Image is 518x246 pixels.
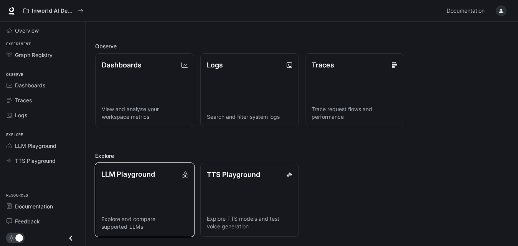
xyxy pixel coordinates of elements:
a: Overview [3,24,82,37]
a: Documentation [444,3,490,18]
p: Explore and compare supported LLMs [101,215,188,231]
span: Logs [15,111,27,119]
button: Close drawer [62,230,79,246]
a: LLM Playground [3,139,82,153]
a: TTS Playground [3,154,82,167]
p: LLM Playground [101,169,155,179]
a: DashboardsView and analyze your workspace metrics [95,53,194,127]
span: Documentation [15,202,53,210]
span: Feedback [15,217,40,225]
a: Logs [3,108,82,122]
p: Explore TTS models and test voice generation [207,215,293,230]
a: TracesTrace request flows and performance [305,53,404,127]
span: TTS Playground [15,157,56,165]
a: Traces [3,93,82,107]
h2: Observe [95,42,509,50]
span: Overview [15,26,39,34]
span: Documentation [447,6,485,16]
span: LLM Playground [15,142,56,150]
a: LLM PlaygroundExplore and compare supported LLMs [95,162,195,237]
a: LogsSearch and filter system logs [200,53,299,127]
span: Dark mode toggle [15,233,23,242]
a: Dashboards [3,79,82,92]
p: Search and filter system logs [207,113,293,121]
p: Inworld AI Demos [32,8,75,14]
p: Dashboards [102,60,142,70]
a: Feedback [3,215,82,228]
button: All workspaces [20,3,87,18]
a: Graph Registry [3,48,82,62]
a: TTS PlaygroundExplore TTS models and test voice generation [200,163,299,237]
h2: Explore [95,152,509,160]
span: Dashboards [15,81,45,89]
p: Logs [207,60,223,70]
span: Graph Registry [15,51,53,59]
a: Documentation [3,200,82,213]
span: Traces [15,96,32,104]
p: View and analyze your workspace metrics [102,105,188,121]
p: Traces [312,60,334,70]
p: TTS Playground [207,169,260,180]
p: Trace request flows and performance [312,105,398,121]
